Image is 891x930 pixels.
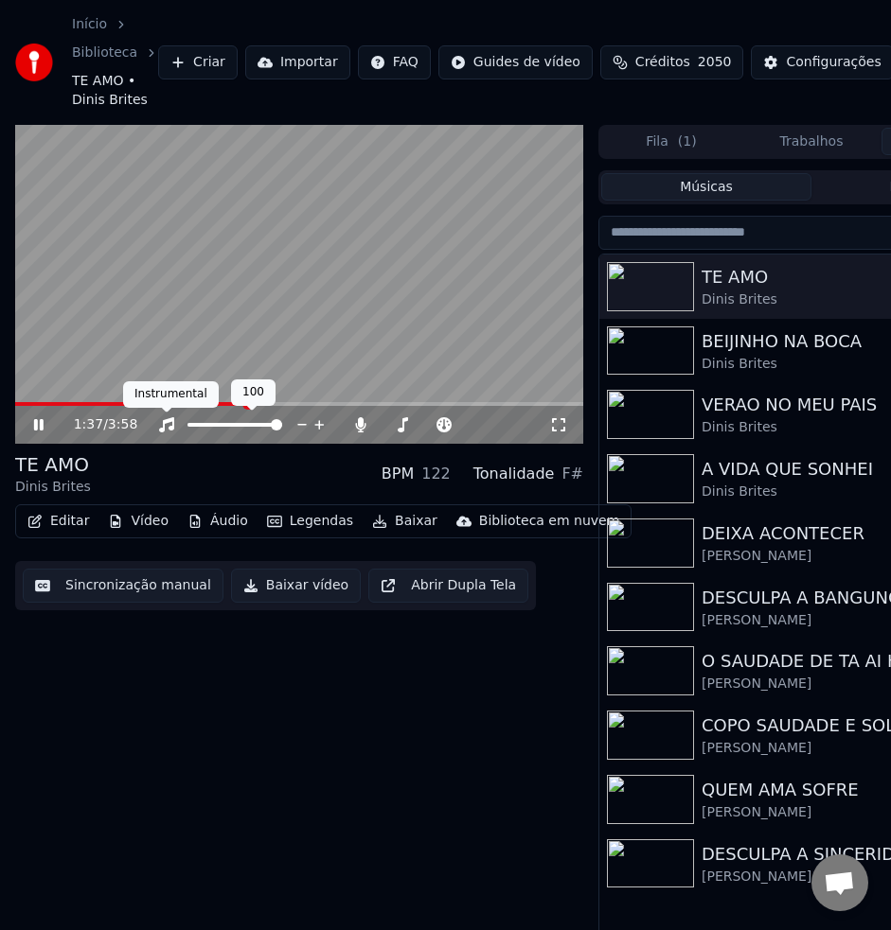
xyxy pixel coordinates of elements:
[74,415,103,434] span: 1:37
[358,45,431,79] button: FAQ
[15,44,53,81] img: youka
[15,478,91,497] div: Dinis Brites
[678,132,697,151] span: ( 1 )
[382,463,414,485] div: BPM
[15,451,91,478] div: TE AMO
[368,569,528,603] button: Abrir Dupla Tela
[473,463,555,485] div: Tonalidade
[231,569,361,603] button: Baixar vídeo
[259,508,361,535] button: Legendas
[786,53,881,72] div: Configurações
[23,569,223,603] button: Sincronização manual
[600,45,744,79] button: Créditos2050
[72,72,158,110] span: TE AMO • Dinis Brites
[72,15,107,34] a: Início
[231,379,276,406] div: 100
[180,508,256,535] button: Áudio
[421,463,451,485] div: 122
[438,45,593,79] button: Guides de vídeo
[479,512,620,531] div: Biblioteca em nuvem
[365,508,445,535] button: Baixar
[601,173,811,201] button: Músicas
[20,508,97,535] button: Editar
[741,128,882,155] button: Trabalhos
[158,45,238,79] button: Criar
[74,415,119,434] div: /
[72,44,137,62] a: Biblioteca
[123,381,219,408] div: Instrumental
[72,15,158,110] nav: breadcrumb
[635,53,690,72] span: Créditos
[100,508,176,535] button: Vídeo
[601,128,741,155] button: Fila
[811,854,868,911] a: Open chat
[245,45,350,79] button: Importar
[561,463,583,485] div: F#
[698,53,732,72] span: 2050
[108,415,137,434] span: 3:58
